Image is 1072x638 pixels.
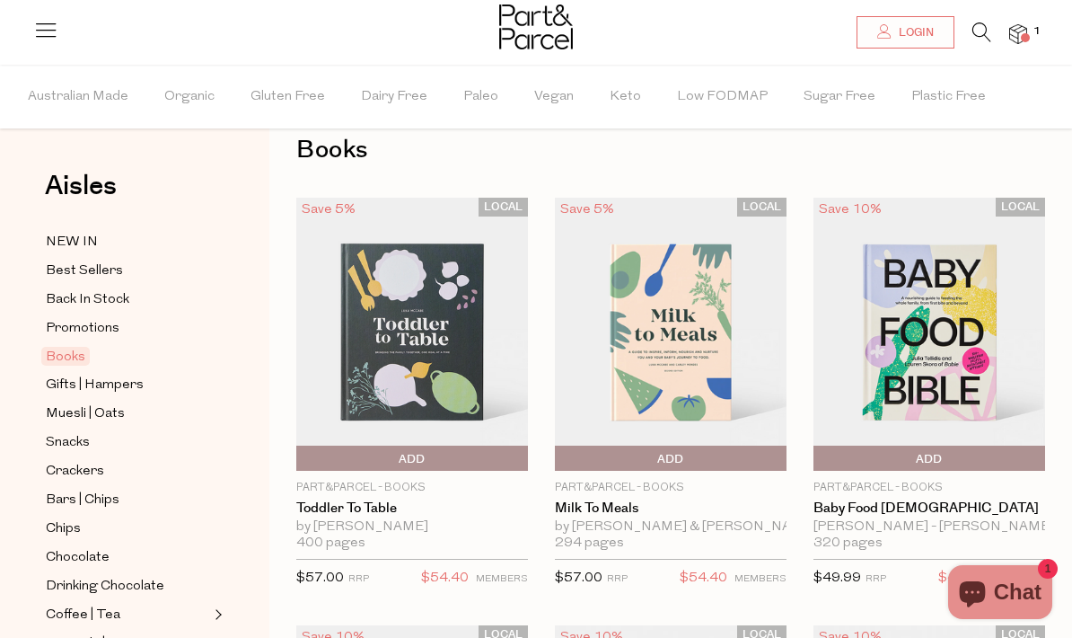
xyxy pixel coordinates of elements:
span: Plastic Free [911,66,986,128]
span: Aisles [45,166,117,206]
a: Chips [46,518,209,540]
span: Best Sellers [46,261,123,282]
a: Crackers [46,460,209,483]
a: Toddler to Table [296,501,528,517]
a: Snacks [46,431,209,454]
span: Snacks [46,432,90,454]
img: Milk to Meals [555,198,786,472]
span: LOCAL [479,198,528,217]
a: Gifts | Hampers [46,374,209,396]
p: Part&Parcel - Books [296,480,528,496]
span: Chips [46,518,81,540]
span: Dairy Free [361,66,427,128]
div: by [PERSON_NAME] & [PERSON_NAME] [555,519,786,536]
span: $57.00 [296,572,344,585]
a: Chocolate [46,546,209,569]
button: Add To Parcel [813,446,1045,471]
span: $45.00 [938,567,986,590]
span: Paleo [463,66,498,128]
a: Coffee | Tea [46,604,209,626]
span: Low FODMAP [677,66,768,128]
img: Part&Parcel [499,4,573,49]
span: Bars | Chips [46,490,119,511]
inbox-online-store-chat: Shopify online store chat [943,565,1058,624]
div: Save 5% [555,198,619,222]
span: Vegan [534,66,574,128]
a: Best Sellers [46,260,209,282]
span: NEW IN [46,232,98,253]
span: Keto [610,66,641,128]
span: 320 pages [813,536,883,552]
a: NEW IN [46,231,209,253]
span: Muesli | Oats [46,403,125,425]
a: Aisles [45,173,117,217]
span: Organic [164,66,215,128]
a: Drinking Chocolate [46,575,209,598]
p: Part&Parcel - Books [555,480,786,496]
img: Toddler to Table [296,198,528,472]
div: Save 5% [296,198,361,222]
span: Crackers [46,461,104,483]
div: Save 10% [813,198,887,222]
a: Baby Food [DEMOGRAPHIC_DATA] [813,501,1045,517]
span: LOCAL [737,198,786,217]
small: MEMBERS [734,574,786,584]
span: $54.40 [680,567,727,590]
span: LOCAL [996,198,1045,217]
button: Expand/Collapse Coffee | Tea [210,604,223,625]
small: RRP [866,574,886,584]
a: Muesli | Oats [46,403,209,425]
div: [PERSON_NAME] - [PERSON_NAME] & [PERSON_NAME] [813,519,1045,536]
div: by [PERSON_NAME] [296,519,528,536]
span: Drinking Chocolate [46,576,164,598]
a: Back In Stock [46,288,209,311]
span: Coffee | Tea [46,605,120,626]
span: 1 [1029,23,1045,40]
span: $49.99 [813,572,861,585]
img: Baby Food Bible [813,198,1045,472]
h1: Books [296,129,1045,171]
p: Part&Parcel - Books [813,480,1045,496]
span: Back In Stock [46,289,129,311]
span: 294 pages [555,536,624,552]
a: Milk to Meals [555,501,786,517]
small: MEMBERS [476,574,528,584]
span: Chocolate [46,547,110,569]
span: Login [894,25,934,40]
span: $54.40 [421,567,469,590]
span: Books [41,347,90,366]
span: Australian Made [28,66,128,128]
a: 1 [1009,24,1027,43]
span: Gluten Free [250,66,325,128]
small: RRP [607,574,628,584]
button: Add To Parcel [555,446,786,471]
a: Promotions [46,317,209,340]
a: Bars | Chips [46,489,209,511]
span: Promotions [46,318,119,340]
span: $57.00 [555,572,602,585]
button: Add To Parcel [296,446,528,471]
span: Gifts | Hampers [46,375,144,396]
a: Login [857,16,954,49]
small: RRP [348,574,369,584]
span: 400 pages [296,536,365,552]
span: Sugar Free [804,66,875,128]
a: Books [46,346,209,368]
